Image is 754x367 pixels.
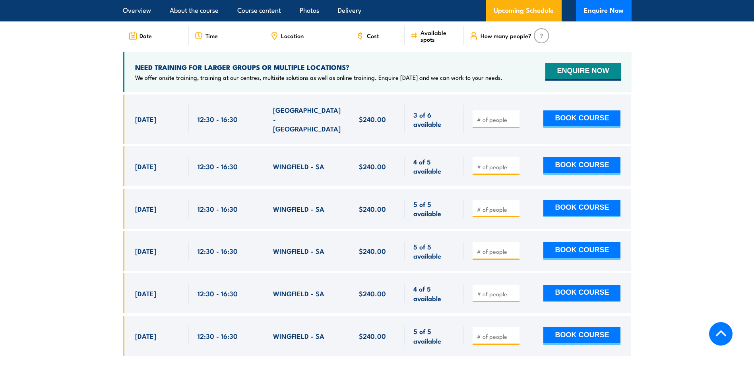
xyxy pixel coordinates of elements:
span: Date [140,32,152,39]
span: WINGFIELD - SA [273,331,324,340]
button: BOOK COURSE [543,242,620,260]
span: WINGFIELD - SA [273,289,324,298]
span: 12:30 - 16:30 [198,162,238,171]
span: $240.00 [359,331,386,340]
button: BOOK COURSE [543,285,620,302]
span: [DATE] [135,331,156,340]
span: How many people? [481,32,531,39]
span: 12:30 - 16:30 [198,204,238,213]
span: [DATE] [135,162,156,171]
span: $240.00 [359,114,386,124]
input: # of people [477,332,517,340]
span: 12:30 - 16:30 [198,246,238,255]
span: WINGFIELD - SA [273,162,324,171]
span: Cost [367,32,379,39]
input: # of people [477,205,517,213]
span: [DATE] [135,246,156,255]
span: 4 of 5 available [413,157,455,176]
span: [DATE] [135,114,156,124]
span: Available spots [421,29,458,42]
span: 12:30 - 16:30 [198,289,238,298]
span: [GEOGRAPHIC_DATA] - [GEOGRAPHIC_DATA] [273,105,341,133]
h4: NEED TRAINING FOR LARGER GROUPS OR MULTIPLE LOCATIONS? [135,63,502,71]
button: BOOK COURSE [543,200,620,217]
input: # of people [477,247,517,255]
span: WINGFIELD - SA [273,246,324,255]
span: 5 of 5 available [413,326,455,345]
span: Time [205,32,218,39]
span: 4 of 5 available [413,284,455,303]
button: BOOK COURSE [543,110,620,128]
span: 3 of 6 available [413,110,455,129]
span: WINGFIELD - SA [273,204,324,213]
span: 5 of 5 available [413,199,455,218]
span: $240.00 [359,289,386,298]
input: # of people [477,116,517,124]
span: 5 of 5 available [413,242,455,261]
span: $240.00 [359,162,386,171]
button: BOOK COURSE [543,157,620,175]
span: [DATE] [135,204,156,213]
span: $240.00 [359,204,386,213]
button: ENQUIRE NOW [545,63,620,81]
span: $240.00 [359,246,386,255]
input: # of people [477,290,517,298]
span: 12:30 - 16:30 [198,114,238,124]
p: We offer onsite training, training at our centres, multisite solutions as well as online training... [135,73,502,81]
span: [DATE] [135,289,156,298]
button: BOOK COURSE [543,327,620,345]
span: Location [281,32,304,39]
span: 12:30 - 16:30 [198,331,238,340]
input: # of people [477,163,517,171]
